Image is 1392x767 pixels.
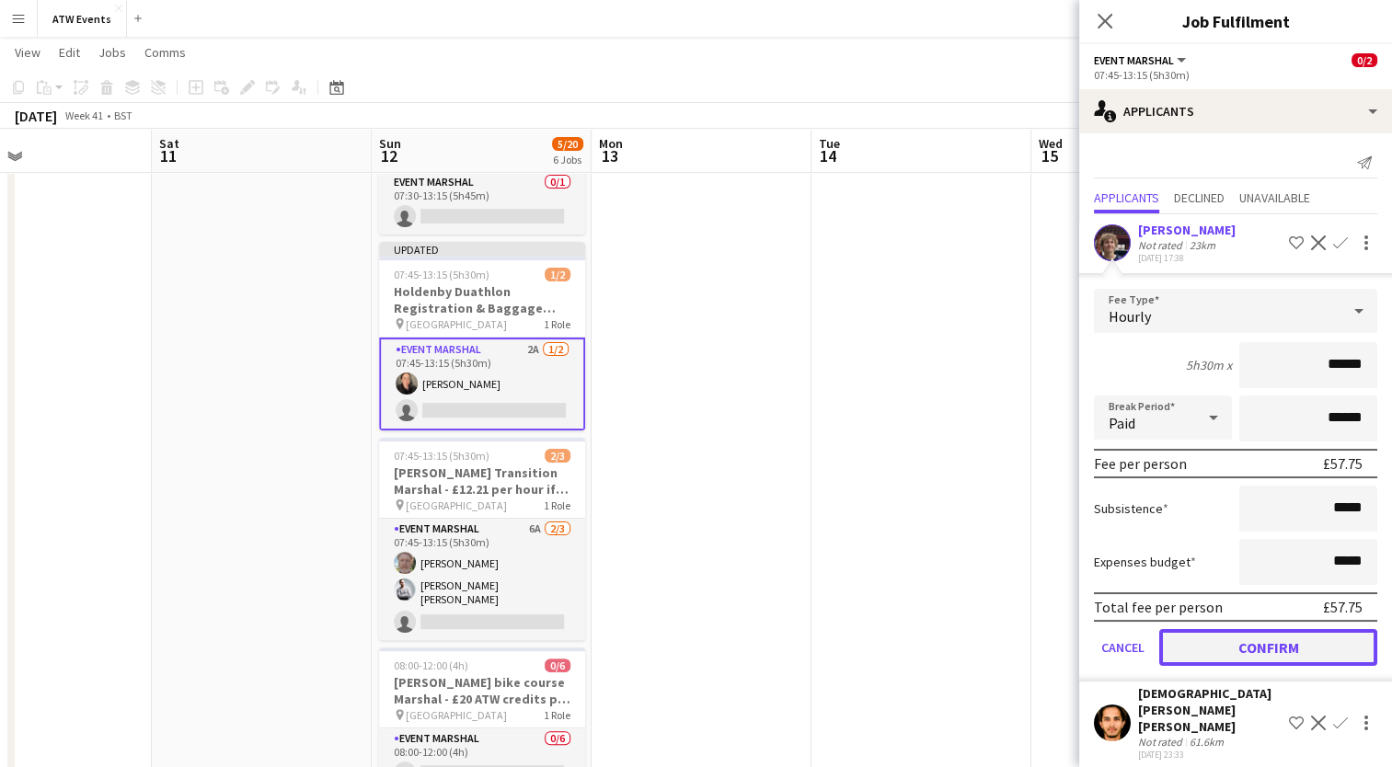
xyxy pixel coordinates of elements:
[1094,629,1152,666] button: Cancel
[379,338,585,430] app-card-role: Event Marshal2A1/207:45-13:15 (5h30m)[PERSON_NAME]
[1239,191,1310,204] span: Unavailable
[1186,357,1232,373] div: 5h30m x
[1352,53,1377,67] span: 0/2
[15,107,57,125] div: [DATE]
[394,268,489,281] span: 07:45-13:15 (5h30m)
[379,242,585,430] app-job-card: Updated07:45-13:15 (5h30m)1/2Holdenby Duathlon Registration & Baggage Marshal £12.21 per hour if ...
[1109,307,1151,326] span: Hourly
[379,464,585,498] h3: [PERSON_NAME] Transition Marshal - £12.21 per hour if over 21
[1094,598,1223,616] div: Total fee per person
[379,172,585,235] app-card-role: Event Marshal0/107:30-13:15 (5h45m)
[1138,735,1186,749] div: Not rated
[1323,598,1363,616] div: £57.75
[552,137,583,151] span: 5/20
[406,708,507,722] span: [GEOGRAPHIC_DATA]
[544,498,570,512] span: 1 Role
[819,135,840,152] span: Tue
[15,44,40,61] span: View
[379,438,585,640] app-job-card: 07:45-13:15 (5h30m)2/3[PERSON_NAME] Transition Marshal - £12.21 per hour if over 21 [GEOGRAPHIC_D...
[394,449,489,463] span: 07:45-13:15 (5h30m)
[544,708,570,722] span: 1 Role
[52,40,87,64] a: Edit
[1186,238,1219,252] div: 23km
[1159,629,1377,666] button: Confirm
[1094,500,1168,517] label: Subsistence
[7,40,48,64] a: View
[394,658,468,672] span: 08:00-12:00 (4h)
[1094,454,1187,473] div: Fee per person
[379,242,585,257] div: Updated
[61,109,107,122] span: Week 41
[1138,238,1186,252] div: Not rated
[553,153,582,166] div: 6 Jobs
[1109,414,1135,432] span: Paid
[1174,191,1225,204] span: Declined
[1094,53,1189,67] button: Event Marshal
[1039,135,1063,152] span: Wed
[379,135,401,152] span: Sun
[1094,53,1174,67] span: Event Marshal
[1094,191,1159,204] span: Applicants
[98,44,126,61] span: Jobs
[816,145,840,166] span: 14
[379,519,585,640] app-card-role: Event Marshal6A2/307:45-13:15 (5h30m)[PERSON_NAME][PERSON_NAME] [PERSON_NAME]
[1079,89,1392,133] div: Applicants
[156,145,179,166] span: 11
[1186,735,1227,749] div: 61.6km
[406,498,507,512] span: [GEOGRAPHIC_DATA]
[38,1,127,37] button: ATW Events
[599,135,623,152] span: Mon
[1138,222,1236,238] div: [PERSON_NAME]
[1036,145,1063,166] span: 15
[544,317,570,331] span: 1 Role
[1094,554,1196,570] label: Expenses budget
[1138,685,1282,735] div: [DEMOGRAPHIC_DATA][PERSON_NAME] [PERSON_NAME]
[91,40,133,64] a: Jobs
[1079,9,1392,33] h3: Job Fulfilment
[545,658,570,672] span: 0/6
[379,283,585,316] h3: Holdenby Duathlon Registration & Baggage Marshal £12.21 per hour if over 21
[379,674,585,707] h3: [PERSON_NAME] bike course Marshal - £20 ATW credits per hour
[114,109,132,122] div: BST
[406,317,507,331] span: [GEOGRAPHIC_DATA]
[59,44,80,61] span: Edit
[144,44,186,61] span: Comms
[1094,68,1377,82] div: 07:45-13:15 (5h30m)
[137,40,193,64] a: Comms
[545,449,570,463] span: 2/3
[596,145,623,166] span: 13
[1138,252,1236,264] div: [DATE] 17:38
[159,135,179,152] span: Sat
[376,145,401,166] span: 12
[1138,749,1282,761] div: [DATE] 23:33
[1323,454,1363,473] div: £57.75
[545,268,570,281] span: 1/2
